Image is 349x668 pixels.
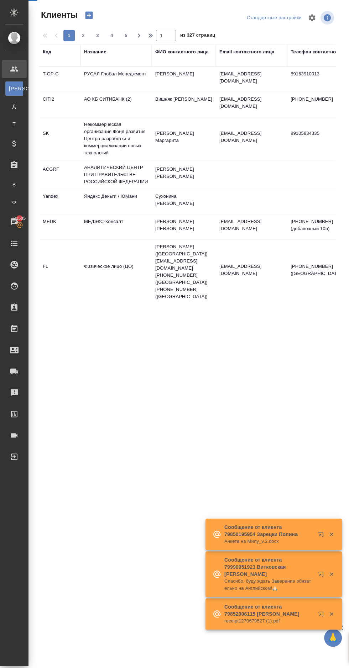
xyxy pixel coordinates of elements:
button: Открыть в новой вкладке [314,567,331,584]
td: [PERSON_NAME] [PERSON_NAME] [152,214,216,239]
p: Анкета на Милу_v.2.docx [224,538,313,545]
span: [PERSON_NAME] [9,85,20,92]
td: АО КБ СИТИБАНК (2) [80,92,152,117]
a: В [5,177,23,192]
div: Название [84,48,106,55]
p: Сообщение от клиента 79850195954 Зарецки Полина [224,524,313,538]
a: Т [5,117,23,131]
div: Код [43,48,51,55]
td: Физическое лицо (ЦО) [80,259,152,284]
td: Сухонина [PERSON_NAME] [152,189,216,214]
a: Ф [5,195,23,210]
button: 5 [120,30,132,41]
button: Закрыть [324,531,339,537]
p: Сообщение от клиента 79990951923 Витковская [PERSON_NAME] [224,556,313,578]
td: АНАЛИТИЧЕСКИЙ ЦЕНТР ПРИ ПРАВИТЕЛЬСТВЕ РОССИЙСКОЙ ФЕДЕРАЦИИ [80,160,152,189]
p: Спасибо, буду ждать Заверение обязательно на Английском!🙏🏻 [224,578,313,592]
span: 5 [120,32,132,39]
p: [EMAIL_ADDRESS][DOMAIN_NAME] [219,96,283,110]
p: Сообщение от клиента 79852006115 [PERSON_NAME] [224,603,313,617]
td: T-OP-C [39,67,80,92]
td: SK [39,126,80,151]
button: 4 [106,30,118,41]
td: [PERSON_NAME] ([GEOGRAPHIC_DATA]) [EMAIL_ADDRESS][DOMAIN_NAME] [PHONE_NUMBER] ([GEOGRAPHIC_DATA])... [152,240,216,304]
div: Email контактного лица [219,48,274,55]
span: Клиенты [39,9,78,21]
td: Яндекс Деньги / ЮМани [80,189,152,214]
td: FL [39,259,80,284]
span: из 327 страниц [180,31,215,41]
td: Yandex [39,189,80,214]
p: [EMAIL_ADDRESS][DOMAIN_NAME] [219,70,283,85]
p: [EMAIL_ADDRESS][DOMAIN_NAME] [219,130,283,144]
span: 3 [92,32,103,39]
button: 3 [92,30,103,41]
td: ACGRF [39,162,80,187]
a: Д [5,99,23,113]
p: receipt1270679527 (1).pdf [224,617,313,625]
span: Настроить таблицу [303,9,321,26]
td: РУСАЛ Глобал Менеджмент [80,67,152,92]
button: Открыть в новой вкладке [314,527,331,544]
button: Создать [80,9,98,21]
button: Открыть в новой вкладке [314,607,331,624]
a: [PERSON_NAME] [5,81,23,96]
td: [PERSON_NAME] [152,67,216,92]
span: Посмотреть информацию [321,11,335,25]
span: Т [9,121,20,128]
td: Вишняк [PERSON_NAME] [152,92,216,117]
span: 2 [78,32,89,39]
td: МЕДЭКС-Консалт [80,214,152,239]
span: 4 [106,32,118,39]
p: [EMAIL_ADDRESS][DOMAIN_NAME] [219,218,283,232]
div: ФИО контактного лица [155,48,209,55]
p: [EMAIL_ADDRESS][DOMAIN_NAME] [219,263,283,277]
button: Закрыть [324,611,339,617]
span: Ф [9,199,20,206]
td: [PERSON_NAME] [PERSON_NAME] [152,162,216,187]
td: Некоммерческая организация Фонд развития Центра разработки и коммерциализации новых технологий [80,117,152,160]
span: В [9,181,20,188]
a: 21505 [2,213,27,231]
button: 2 [78,30,89,41]
td: [PERSON_NAME] Маргарита [152,126,216,151]
span: 21505 [9,215,30,222]
button: Закрыть [324,571,339,577]
td: MEDK [39,214,80,239]
div: split button [245,12,303,23]
span: Д [9,103,20,110]
td: CITI2 [39,92,80,117]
